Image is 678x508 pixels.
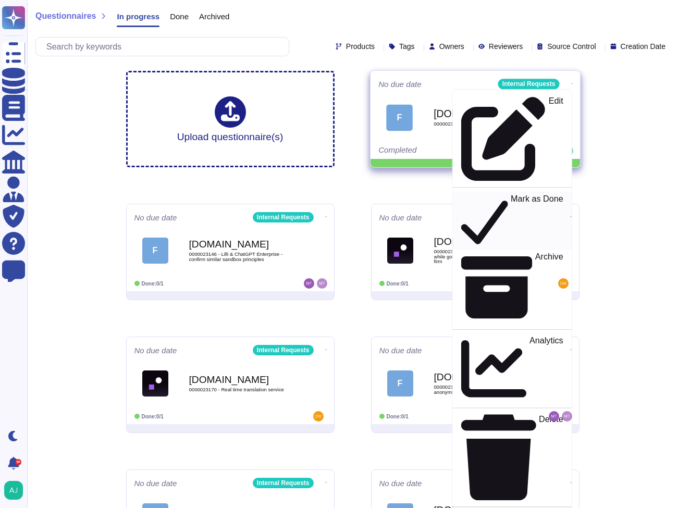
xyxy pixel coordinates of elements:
[489,43,523,50] span: Reviewers
[511,194,563,247] p: Mark as Done
[434,121,539,127] span: 0000023201 - Seeking approval for this tool
[189,252,293,262] span: 0000023146 - Lilli & ChatGPT Enterprise - confirm similar sandbox principles
[189,239,293,249] b: [DOMAIN_NAME]
[177,96,283,142] div: Upload questionnaire(s)
[170,13,189,20] span: Done
[535,252,563,323] p: Archive
[142,370,168,397] img: Logo
[253,478,314,488] div: Internal Requests
[547,43,596,50] span: Source Control
[453,192,572,250] a: Mark as Done
[399,43,415,50] span: Tags
[562,146,573,156] img: user
[346,43,375,50] span: Products
[378,80,422,88] span: No due date
[387,414,409,419] span: Done: 0/1
[189,387,293,392] span: 0000023170 - Real time translation service
[562,411,572,422] img: user
[253,212,314,222] div: Internal Requests
[35,12,96,20] span: Questionnaires
[379,346,422,354] span: No due date
[434,237,538,246] b: [DOMAIN_NAME]
[549,411,559,422] img: user
[304,278,314,289] img: user
[134,214,177,221] span: No due date
[378,146,508,156] div: Completed
[453,94,572,183] a: Edit
[434,385,538,394] span: 0000023154 - Working with NOC, handling anonymized salary data
[253,345,314,355] div: Internal Requests
[434,249,538,264] span: 0000023174 - FW: Questions about using PTO while going to an industrial conference paid by firm
[386,104,413,131] div: F
[117,13,159,20] span: In progress
[434,372,538,382] b: [DOMAIN_NAME]
[134,346,177,354] span: No due date
[142,281,164,287] span: Done: 0/1
[379,479,422,487] span: No due date
[538,415,563,500] p: Delete
[2,479,30,502] button: user
[434,108,539,118] b: [DOMAIN_NAME]
[4,481,23,500] img: user
[142,414,164,419] span: Done: 0/1
[142,238,168,264] div: F
[439,43,464,50] span: Owners
[313,411,324,422] img: user
[387,238,413,264] img: Logo
[15,459,21,465] div: 9+
[134,479,177,487] span: No due date
[558,278,569,289] img: user
[387,281,409,287] span: Done: 0/1
[189,375,293,385] b: [DOMAIN_NAME]
[453,250,572,325] a: Archive
[453,334,572,404] a: Analytics
[548,97,563,181] p: Edit
[529,337,563,402] p: Analytics
[41,38,289,56] input: Search by keywords
[379,214,422,221] span: No due date
[199,13,229,20] span: Archived
[387,370,413,397] div: F
[453,413,572,502] a: Delete
[621,43,665,50] span: Creation Date
[498,79,559,89] div: Internal Requests
[317,278,327,289] img: user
